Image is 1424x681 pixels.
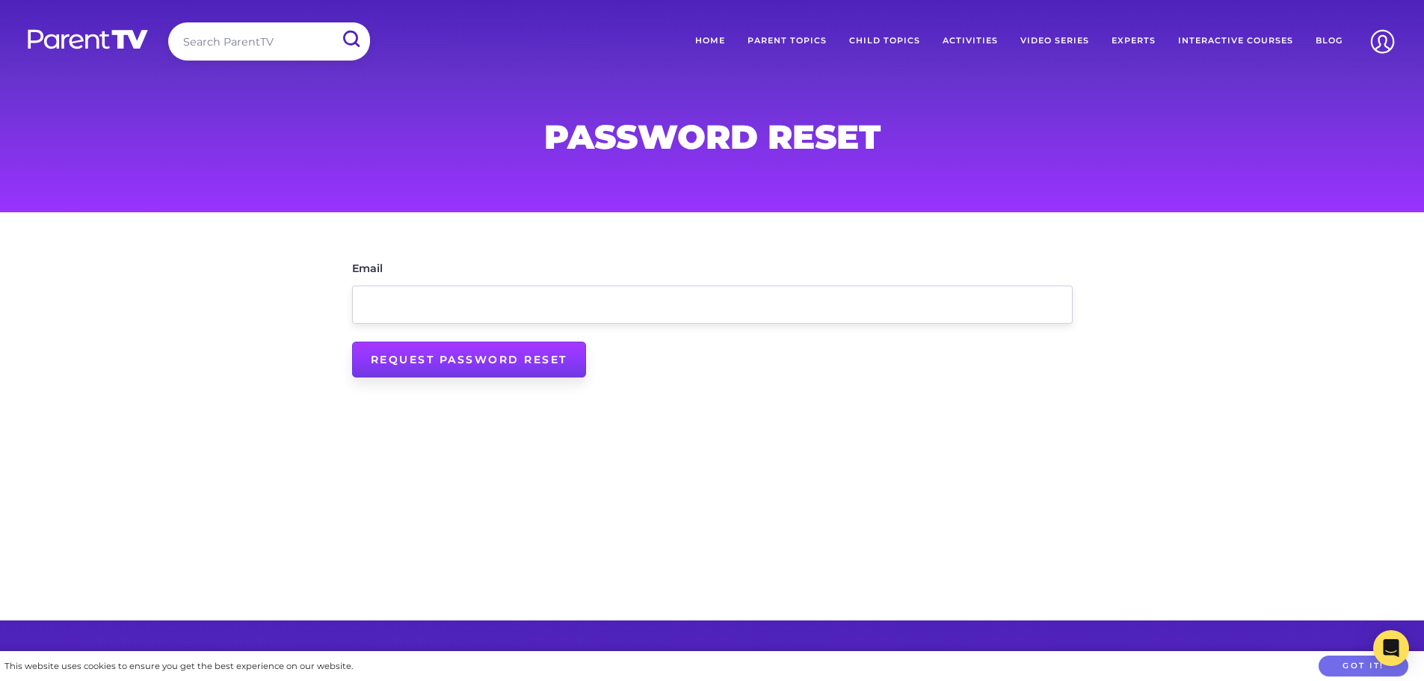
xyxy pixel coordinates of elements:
[684,22,736,60] a: Home
[1373,630,1409,666] div: Open Intercom Messenger
[352,342,586,378] input: Request Password Reset
[1304,22,1354,60] a: Blog
[168,22,370,61] input: Search ParentTV
[1167,22,1304,60] a: Interactive Courses
[26,28,150,50] img: parenttv-logo-white.4c85aaf.svg
[1100,22,1167,60] a: Experts
[1009,22,1100,60] a: Video Series
[352,122,1073,152] h1: Password Reset
[1363,22,1402,61] img: Account
[736,22,838,60] a: Parent Topics
[331,22,370,56] input: Submit
[1319,656,1408,677] button: Got it!
[838,22,931,60] a: Child Topics
[4,659,353,674] div: This website uses cookies to ensure you get the best experience on our website.
[352,263,383,274] label: Email
[931,22,1009,60] a: Activities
